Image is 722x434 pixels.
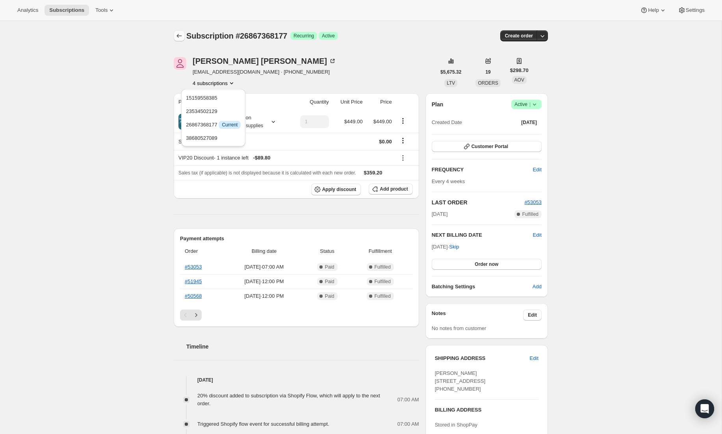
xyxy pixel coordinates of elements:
span: Edit [533,166,542,174]
th: Product [174,93,289,111]
div: [PERSON_NAME] [PERSON_NAME] [193,57,336,65]
h2: NEXT BILLING DATE [432,231,533,239]
span: 26867368177 [186,122,241,128]
span: Tools [95,7,108,13]
button: 23534502129 [184,105,243,117]
div: VIP20 Discount - 1 instance left [178,154,392,162]
button: Add [528,280,546,293]
button: Customer Portal [432,141,542,152]
button: Shipping actions [397,136,409,145]
h2: Plan [432,100,444,108]
a: #51945 [185,278,202,284]
button: Product actions [397,117,409,125]
button: Order now [432,259,542,270]
span: Create order [505,33,533,39]
span: Customer Portal [471,143,508,150]
span: 19 [485,69,490,75]
h2: LAST ORDER [432,198,525,206]
span: $0.00 [379,139,392,145]
button: Edit [523,310,542,321]
a: #50568 [185,293,202,299]
span: Paid [325,293,334,299]
th: Quantity [289,93,331,111]
span: Current [222,122,238,128]
span: Apply discount [322,186,356,193]
span: $449.00 [373,119,392,124]
span: Fulfilled [375,264,391,270]
span: Recurring [293,33,314,39]
span: $359.20 [364,170,382,176]
h2: FREQUENCY [432,166,533,174]
span: ORDERS [478,80,498,86]
a: #53053 [525,199,542,205]
span: [DATE] [521,119,537,126]
button: 26867368177 InfoCurrent [184,118,243,131]
h2: Timeline [186,343,419,351]
a: #53053 [185,264,202,270]
button: [DATE] [516,117,542,128]
span: Help [648,7,659,13]
span: Active [322,33,335,39]
span: 07:00 AM [397,420,419,428]
span: 15159558385 [186,95,217,101]
button: Help [635,5,671,16]
th: Shipping [174,133,289,150]
span: [DATE] · [432,244,459,250]
span: Analytics [17,7,38,13]
span: Active [514,100,538,108]
span: [EMAIL_ADDRESS][DOMAIN_NAME] · [PHONE_NUMBER] [193,68,336,76]
button: Tools [91,5,120,16]
span: Settings [686,7,705,13]
span: 20% discount added to subscription via Shopify Flow, which will apply to the next order. [197,393,380,406]
span: Edit [530,354,538,362]
h3: BILLING ADDRESS [435,406,538,414]
span: Created Date [432,119,462,126]
span: 07:00 AM [397,396,419,404]
span: Status [307,247,348,255]
button: Analytics [13,5,43,16]
span: [DATE] · 12:00 PM [226,278,302,286]
span: Paid [325,264,334,270]
span: Fulfillment [353,247,408,255]
th: Price [365,93,394,111]
button: Add product [369,184,412,195]
h2: Payment attempts [180,235,413,243]
button: Edit [533,231,542,239]
button: Create order [500,30,538,41]
span: $449.00 [344,119,363,124]
span: 23534502129 [186,108,217,114]
span: [DATE] · 07:00 AM [226,263,302,271]
span: [PERSON_NAME] [STREET_ADDRESS] [PHONE_NUMBER] [435,370,486,392]
span: AOV [514,77,524,83]
span: Edit [528,312,537,318]
button: Subscriptions [174,30,185,41]
h4: [DATE] [174,376,419,384]
span: [DATE] · 12:00 PM [226,292,302,300]
span: Jeanie Luong [174,57,186,70]
button: $5,675.32 [436,67,466,78]
span: Fulfilled [522,211,538,217]
span: LTV [447,80,455,86]
span: Order now [475,261,498,267]
button: Edit [528,163,546,176]
th: Unit Price [331,93,365,111]
span: - $89.80 [253,154,270,162]
button: Apply discount [311,184,361,195]
span: 38680527089 [186,135,217,141]
span: [DATE] [432,210,448,218]
span: Billing date [226,247,302,255]
div: Open Intercom Messenger [695,399,714,418]
span: Fulfilled [375,278,391,285]
span: | [529,101,531,108]
h6: Batching Settings [432,283,533,291]
button: #53053 [525,198,542,206]
nav: Pagination [180,310,413,321]
span: $5,675.32 [440,69,461,75]
th: Order [180,243,224,260]
button: 38680527089 [184,132,243,144]
button: Settings [673,5,709,16]
button: Product actions [193,79,236,87]
button: Next [191,310,202,321]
